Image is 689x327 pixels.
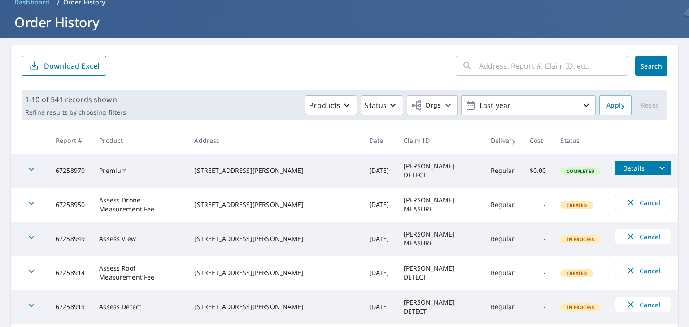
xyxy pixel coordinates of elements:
[561,168,599,174] span: Completed
[397,290,484,324] td: [PERSON_NAME] DETECT
[365,100,387,111] p: Status
[362,154,397,188] td: [DATE]
[476,98,581,113] p: Last year
[461,95,596,115] button: Last year
[194,200,354,209] div: [STREET_ADDRESS][PERSON_NAME]
[624,265,662,276] span: Cancel
[362,290,397,324] td: [DATE]
[48,256,92,290] td: 67258914
[624,299,662,310] span: Cancel
[523,256,554,290] td: -
[92,127,187,154] th: Product
[615,263,671,278] button: Cancel
[484,154,523,188] td: Regular
[635,56,667,76] button: Search
[22,56,106,76] button: Download Excel
[523,154,554,188] td: $0.00
[92,222,187,256] td: Assess View
[92,188,187,222] td: Assess Drone Measurement Fee
[624,197,662,208] span: Cancel
[305,95,357,115] button: Products
[362,127,397,154] th: Date
[309,100,340,111] p: Products
[642,62,660,70] span: Search
[194,268,354,277] div: [STREET_ADDRESS][PERSON_NAME]
[653,161,671,175] button: filesDropdownBtn-67258970
[92,154,187,188] td: Premium
[484,290,523,324] td: Regular
[615,161,653,175] button: detailsBtn-67258970
[44,61,99,71] p: Download Excel
[615,229,671,244] button: Cancel
[194,234,354,243] div: [STREET_ADDRESS][PERSON_NAME]
[397,154,484,188] td: [PERSON_NAME] DETECT
[615,297,671,312] button: Cancel
[484,256,523,290] td: Regular
[397,256,484,290] td: [PERSON_NAME] DETECT
[397,188,484,222] td: [PERSON_NAME] MEASURE
[362,222,397,256] td: [DATE]
[362,256,397,290] td: [DATE]
[48,127,92,154] th: Report #
[194,166,354,175] div: [STREET_ADDRESS][PERSON_NAME]
[561,236,600,242] span: In Process
[48,154,92,188] td: 67258970
[187,127,362,154] th: Address
[92,290,187,324] td: Assess Detect
[561,270,592,276] span: Created
[484,222,523,256] td: Regular
[361,95,403,115] button: Status
[48,222,92,256] td: 67258949
[48,188,92,222] td: 67258950
[479,53,628,78] input: Address, Report #, Claim ID, etc.
[362,188,397,222] td: [DATE]
[624,231,662,242] span: Cancel
[411,100,441,111] span: Orgs
[48,290,92,324] td: 67258913
[615,195,671,210] button: Cancel
[25,94,126,105] p: 1-10 of 541 records shown
[561,202,592,208] span: Created
[599,95,632,115] button: Apply
[553,127,608,154] th: Status
[606,100,624,111] span: Apply
[523,188,554,222] td: -
[397,222,484,256] td: [PERSON_NAME] MEASURE
[484,188,523,222] td: Regular
[25,108,126,116] p: Refine results by choosing filters
[407,95,458,115] button: Orgs
[397,127,484,154] th: Claim ID
[11,13,678,31] h1: Order History
[484,127,523,154] th: Delivery
[561,304,600,310] span: In Process
[92,256,187,290] td: Assess Roof Measurement Fee
[194,302,354,311] div: [STREET_ADDRESS][PERSON_NAME]
[523,127,554,154] th: Cost
[523,290,554,324] td: -
[620,164,647,172] span: Details
[523,222,554,256] td: -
